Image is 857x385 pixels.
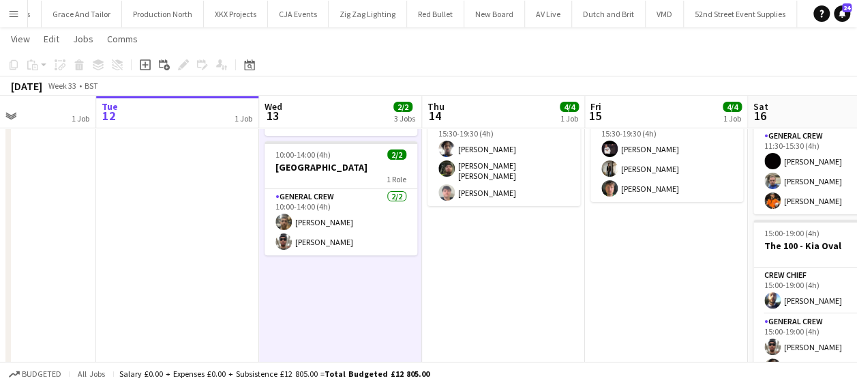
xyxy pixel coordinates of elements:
[275,149,331,160] span: 10:00-14:00 (4h)
[119,369,430,379] div: Salary £0.00 + Expenses £0.00 + Subsistence £12 805.00 =
[122,1,204,27] button: Production North
[265,161,417,173] h3: [GEOGRAPHIC_DATA]
[235,113,252,124] div: 1 Job
[590,116,743,202] app-card-role: General Crew3/315:30-19:30 (4h)[PERSON_NAME][PERSON_NAME][PERSON_NAME]
[100,108,118,124] span: 12
[797,1,834,27] button: Vive
[265,100,282,113] span: Wed
[262,108,282,124] span: 13
[7,367,63,382] button: Budgeted
[387,149,406,160] span: 2/2
[560,113,578,124] div: 1 Job
[425,108,445,124] span: 14
[751,108,768,124] span: 16
[44,33,59,45] span: Edit
[329,1,407,27] button: Zig Zag Lighting
[427,100,445,113] span: Thu
[525,1,572,27] button: AV Live
[646,1,684,27] button: VMD
[394,113,415,124] div: 3 Jobs
[45,81,79,91] span: Week 33
[102,100,118,113] span: Tue
[588,108,601,124] span: 15
[73,33,93,45] span: Jobs
[22,369,61,379] span: Budgeted
[684,1,797,27] button: 52nd Street Event Supplies
[764,228,820,238] span: 15:00-19:00 (4h)
[265,141,417,255] app-job-card: 10:00-14:00 (4h)2/2[GEOGRAPHIC_DATA]1 RoleGeneral Crew2/210:00-14:00 (4h)[PERSON_NAME][PERSON_NAME]
[560,102,579,112] span: 4/4
[72,113,89,124] div: 1 Job
[407,1,464,27] button: Red Bullet
[85,81,98,91] div: BST
[723,113,741,124] div: 1 Job
[325,369,430,379] span: Total Budgeted £12 805.00
[834,5,850,22] a: 24
[268,1,329,27] button: CJA Events
[753,100,768,113] span: Sat
[67,30,99,48] a: Jobs
[572,1,646,27] button: Dutch and Brit
[38,30,65,48] a: Edit
[42,1,122,27] button: Grace And Tailor
[723,102,742,112] span: 4/4
[265,189,417,255] app-card-role: General Crew2/210:00-14:00 (4h)[PERSON_NAME][PERSON_NAME]
[204,1,268,27] button: XKX Projects
[11,33,30,45] span: View
[464,1,525,27] button: New Board
[11,79,42,93] div: [DATE]
[102,30,143,48] a: Comms
[387,174,406,184] span: 1 Role
[393,102,412,112] span: 2/2
[842,3,852,12] span: 24
[590,100,601,113] span: Fri
[5,30,35,48] a: View
[427,116,580,206] app-card-role: General Crew3/315:30-19:30 (4h)[PERSON_NAME][PERSON_NAME] [PERSON_NAME][PERSON_NAME]
[75,369,108,379] span: All jobs
[107,33,138,45] span: Comms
